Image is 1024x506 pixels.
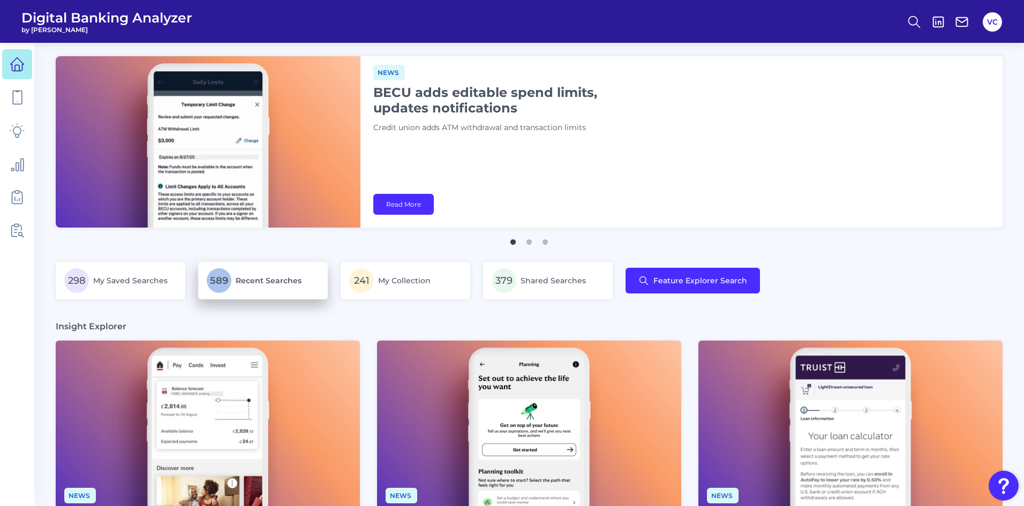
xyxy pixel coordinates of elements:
button: VC [983,12,1002,32]
a: 589Recent Searches [198,262,328,299]
a: Read More [373,194,434,215]
span: My Saved Searches [93,276,168,285]
span: My Collection [378,276,431,285]
a: News [64,490,96,500]
span: News [373,65,405,80]
h3: Insight Explorer [56,321,126,332]
span: 298 [64,268,89,293]
span: Shared Searches [521,276,586,285]
span: News [64,488,96,503]
span: Recent Searches [236,276,302,285]
span: by [PERSON_NAME] [21,26,192,34]
p: Credit union adds ATM withdrawal and transaction limits [373,122,641,134]
a: 379Shared Searches [483,262,613,299]
a: News [386,490,417,500]
button: 2 [524,234,534,245]
a: News [707,490,739,500]
button: 3 [540,234,551,245]
span: News [707,488,739,503]
img: bannerImg [56,56,360,228]
button: Open Resource Center [989,471,1019,501]
a: 298My Saved Searches [56,262,185,299]
h1: BECU adds editable spend limits, updates notifications [373,85,641,116]
span: Feature Explorer Search [653,276,747,285]
a: 241My Collection [341,262,470,299]
span: News [386,488,417,503]
button: 1 [508,234,518,245]
span: 379 [492,268,516,293]
button: Feature Explorer Search [626,268,760,293]
span: 589 [207,268,231,293]
span: Digital Banking Analyzer [21,10,192,26]
a: News [373,67,405,77]
span: 241 [349,268,374,293]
